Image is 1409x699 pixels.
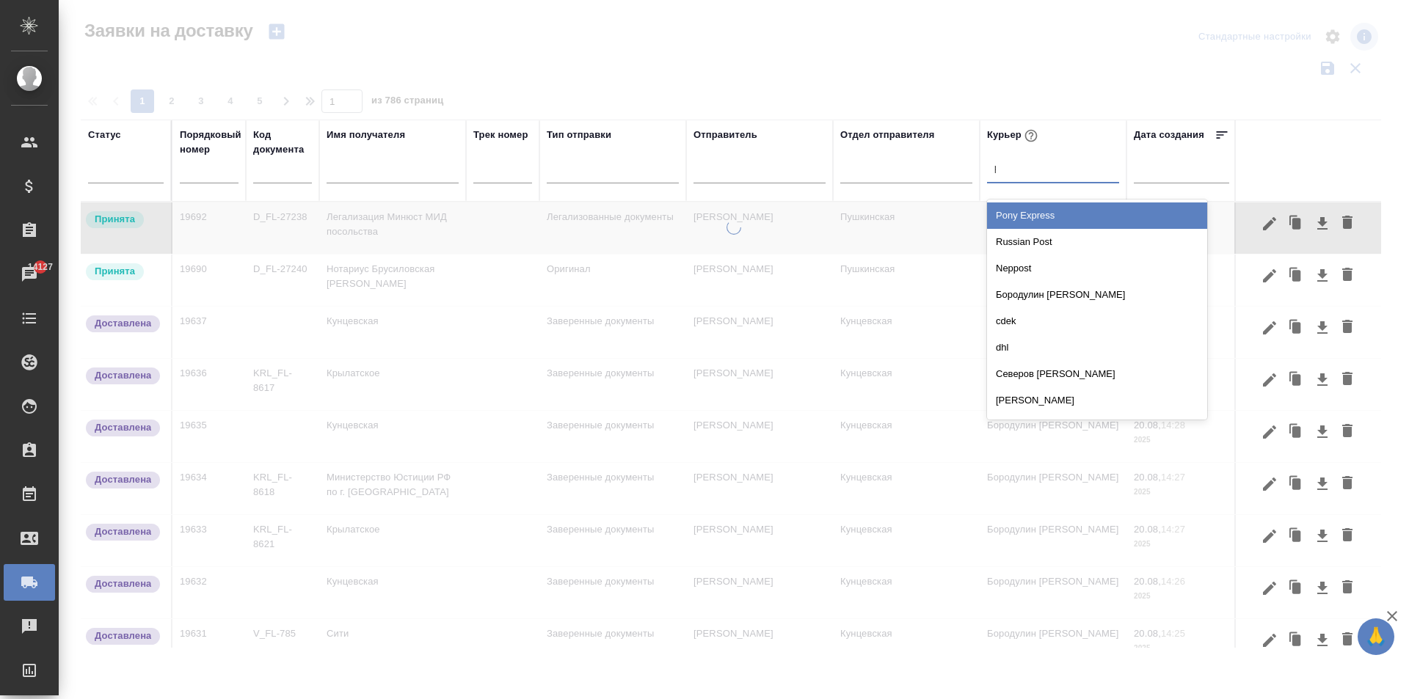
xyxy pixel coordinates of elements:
[987,126,1041,145] div: Курьер
[1335,522,1360,550] button: Удалить
[1257,418,1282,446] button: Редактировать
[95,472,151,487] p: Доставлена
[1310,210,1335,238] button: Скачать
[987,202,1207,229] div: Pony Express
[84,418,164,438] div: Документы доставлены, фактическая дата доставки проставиться автоматически
[987,308,1207,334] div: cdek
[987,414,1207,440] div: Скляров [PERSON_NAME]
[95,368,151,383] p: Доставлена
[95,212,135,227] p: Принята
[987,282,1207,308] div: Бородулин [PERSON_NAME]
[1310,626,1335,654] button: Скачать
[1335,470,1360,498] button: Удалить
[1282,470,1310,498] button: Клонировать
[1257,574,1282,602] button: Редактировать
[987,229,1207,255] div: Russian Post
[84,262,164,282] div: Курьер назначен
[1335,418,1360,446] button: Удалить
[1310,574,1335,602] button: Скачать
[95,524,151,539] p: Доставлена
[840,128,934,142] div: Отдел отправителя
[1282,418,1310,446] button: Клонировать
[1257,210,1282,238] button: Редактировать
[1335,574,1360,602] button: Удалить
[547,128,611,142] div: Тип отправки
[1282,366,1310,394] button: Клонировать
[1257,366,1282,394] button: Редактировать
[88,128,121,142] div: Статус
[1335,314,1360,342] button: Удалить
[1358,618,1394,655] button: 🙏
[84,522,164,542] div: Документы доставлены, фактическая дата доставки проставиться автоматически
[1335,626,1360,654] button: Удалить
[987,255,1207,282] div: Neppost
[1282,210,1310,238] button: Клонировать
[84,314,164,334] div: Документы доставлены, фактическая дата доставки проставиться автоматически
[1282,522,1310,550] button: Клонировать
[1282,314,1310,342] button: Клонировать
[95,420,151,435] p: Доставлена
[19,260,62,274] span: 14127
[1257,470,1282,498] button: Редактировать
[84,470,164,490] div: Документы доставлены, фактическая дата доставки проставиться автоматически
[1335,210,1360,238] button: Удалить
[1257,314,1282,342] button: Редактировать
[1310,470,1335,498] button: Скачать
[95,264,135,279] p: Принята
[473,128,528,142] div: Трек номер
[1257,262,1282,290] button: Редактировать
[987,334,1207,361] div: dhl
[95,629,151,643] p: Доставлена
[327,128,405,142] div: Имя получателя
[180,128,241,157] div: Порядковый номер
[1335,366,1360,394] button: Удалить
[1310,418,1335,446] button: Скачать
[4,256,55,293] a: 14127
[1257,626,1282,654] button: Редактировать
[987,387,1207,414] div: [PERSON_NAME]
[84,626,164,646] div: Документы доставлены, фактическая дата доставки проставиться автоматически
[1282,574,1310,602] button: Клонировать
[987,361,1207,387] div: Северов [PERSON_NAME]
[1310,522,1335,550] button: Скачать
[1310,262,1335,290] button: Скачать
[693,128,757,142] div: Отправитель
[84,210,164,230] div: Курьер назначен
[1257,522,1282,550] button: Редактировать
[1364,621,1388,652] span: 🙏
[253,128,312,157] div: Код документа
[1310,314,1335,342] button: Скачать
[1335,262,1360,290] button: Удалить
[1282,626,1310,654] button: Клонировать
[95,577,151,591] p: Доставлена
[1134,128,1204,142] div: Дата создания
[95,316,151,331] p: Доставлена
[84,366,164,386] div: Документы доставлены, фактическая дата доставки проставиться автоматически
[1282,262,1310,290] button: Клонировать
[1310,366,1335,394] button: Скачать
[84,574,164,594] div: Документы доставлены, фактическая дата доставки проставиться автоматически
